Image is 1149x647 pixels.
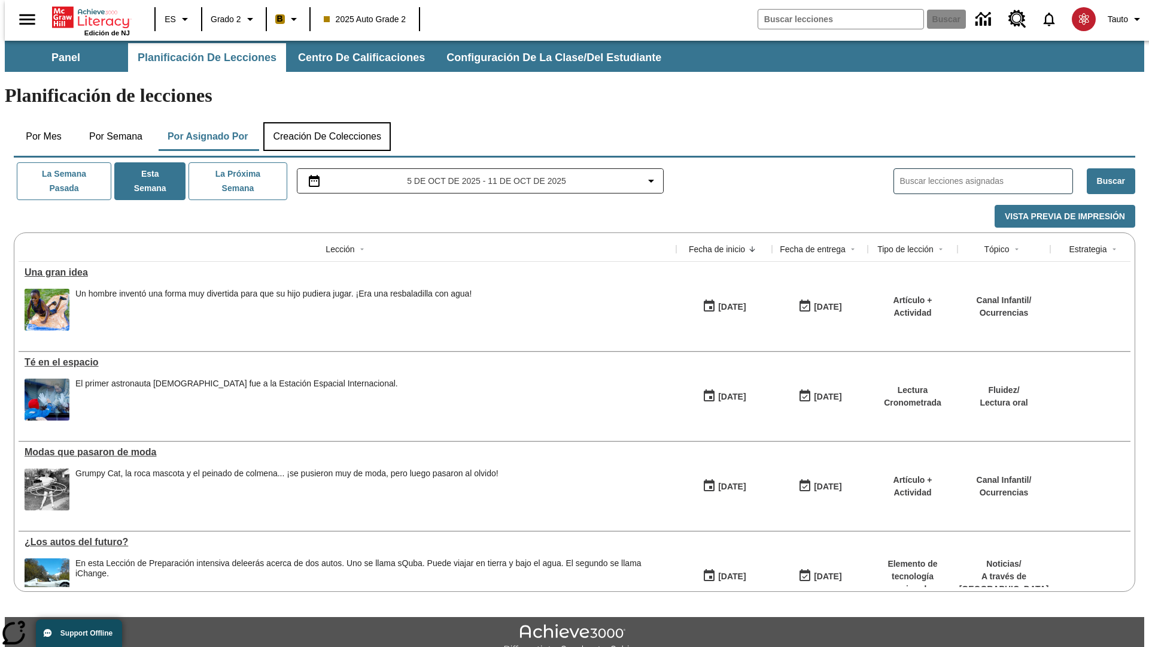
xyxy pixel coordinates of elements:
[25,267,670,278] div: Una gran idea
[6,43,126,72] button: Panel
[1108,13,1128,26] span: Tauto
[5,84,1144,107] h1: Planificación de lecciones
[959,558,1049,570] p: Noticias /
[814,479,841,494] div: [DATE]
[355,242,369,256] button: Sort
[745,242,759,256] button: Sort
[75,558,642,578] testabrev: leerás acerca de dos autos. Uno se llama sQuba. Puede viajar en tierra y bajo el agua. El segundo...
[25,468,69,510] img: foto en blanco y negro de una chica haciendo girar unos hula-hulas en la década de 1950
[718,300,746,315] div: [DATE]
[75,468,498,510] div: Grumpy Cat, la roca mascota y el peinado de colmena... ¡se pusieron muy de moda, pero luego pasar...
[698,295,750,318] button: 10/08/25: Primer día en que estuvo disponible la lección
[794,475,846,498] button: 06/30/26: Último día en que podrá accederse la lección
[846,242,860,256] button: Sort
[977,307,1032,319] p: Ocurrencias
[75,558,670,600] div: En esta Lección de Preparación intensiva de leerás acerca de dos autos. Uno se llama sQuba. Puede...
[1065,4,1103,35] button: Escoja un nuevo avatar
[794,385,846,408] button: 10/12/25: Último día en que podrá accederse la lección
[25,357,670,368] a: Té en el espacio, Lecciones
[1107,242,1121,256] button: Sort
[1010,242,1024,256] button: Sort
[794,295,846,318] button: 10/08/25: Último día en que podrá accederse la lección
[718,389,746,404] div: [DATE]
[326,243,354,255] div: Lección
[14,122,74,151] button: Por mes
[10,2,45,37] button: Abrir el menú lateral
[1072,7,1096,31] img: avatar image
[25,289,69,331] img: un niño sonríe mientras se desliza en una resbaladilla con agua
[60,629,113,637] span: Support Offline
[211,13,241,26] span: Grado 2
[128,43,286,72] button: Planificación de lecciones
[407,175,566,188] span: 5 de oct de 2025 - 11 de oct de 2025
[51,51,80,65] span: Panel
[794,565,846,588] button: 08/01/26: Último día en que podrá accederse la lección
[1069,243,1107,255] div: Estrategia
[25,267,670,278] a: Una gran idea, Lecciones
[25,537,670,548] a: ¿Los autos del futuro? , Lecciones
[302,174,659,188] button: Seleccione el intervalo de fechas opción del menú
[1001,3,1034,35] a: Centro de recursos, Se abrirá en una pestaña nueva.
[25,537,670,548] div: ¿Los autos del futuro?
[980,397,1028,409] p: Lectura oral
[698,385,750,408] button: 10/06/25: Primer día en que estuvo disponible la lección
[984,243,1009,255] div: Tópico
[874,558,952,595] p: Elemento de tecnología mejorada
[75,468,498,479] div: Grumpy Cat, la roca mascota y el peinado de colmena... ¡se pusieron muy de moda, pero luego pasar...
[689,243,745,255] div: Fecha de inicio
[114,162,186,200] button: Esta semana
[25,447,670,458] div: Modas que pasaron de moda
[75,379,398,389] div: El primer astronauta [DEMOGRAPHIC_DATA] fue a la Estación Espacial Internacional.
[80,122,152,151] button: Por semana
[25,357,670,368] div: Té en el espacio
[934,242,948,256] button: Sort
[1103,8,1149,30] button: Perfil/Configuración
[189,162,287,200] button: La próxima semana
[698,565,750,588] button: 07/01/25: Primer día en que estuvo disponible la lección
[5,43,672,72] div: Subbarra de navegación
[874,294,952,319] p: Artículo + Actividad
[158,122,258,151] button: Por asignado por
[980,384,1028,397] p: Fluidez /
[644,174,658,188] svg: Collapse Date Range Filter
[814,569,841,584] div: [DATE]
[206,8,262,30] button: Grado: Grado 2, Elige un grado
[1034,4,1065,35] a: Notificaciones
[159,8,197,30] button: Lenguaje: ES, Selecciona un idioma
[25,379,69,421] img: Un astronauta, el primero del Reino Unido que viaja a la Estación Espacial Internacional, saluda ...
[968,3,1001,36] a: Centro de información
[298,51,425,65] span: Centro de calificaciones
[270,8,306,30] button: Boost El color de la clase es anaranjado claro. Cambiar el color de la clase.
[263,122,391,151] button: Creación de colecciones
[75,289,472,331] div: Un hombre inventó una forma muy divertida para que su hijo pudiera jugar. ¡Era una resbaladilla c...
[138,51,276,65] span: Planificación de lecciones
[446,51,661,65] span: Configuración de la clase/del estudiante
[814,389,841,404] div: [DATE]
[5,41,1144,72] div: Subbarra de navegación
[52,4,130,37] div: Portada
[959,570,1049,595] p: A través de [GEOGRAPHIC_DATA]
[995,205,1135,228] button: Vista previa de impresión
[84,29,130,37] span: Edición de NJ
[874,384,952,409] p: Lectura Cronometrada
[877,243,934,255] div: Tipo de lección
[718,569,746,584] div: [DATE]
[165,13,176,26] span: ES
[814,300,841,315] div: [DATE]
[75,379,398,421] div: El primer astronauta británico fue a la Estación Espacial Internacional.
[25,558,69,600] img: Un automóvil de alta tecnología flotando en el agua.
[36,619,122,647] button: Support Offline
[75,558,670,579] div: En esta Lección de Preparación intensiva de
[900,173,1072,190] input: Buscar lecciones asignadas
[758,10,923,29] input: Buscar campo
[437,43,671,72] button: Configuración de la clase/del estudiante
[1087,168,1135,194] button: Buscar
[52,5,130,29] a: Portada
[277,11,283,26] span: B
[977,486,1032,499] p: Ocurrencias
[75,289,472,299] div: Un hombre inventó una forma muy divertida para que su hijo pudiera jugar. ¡Era una resbaladilla c...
